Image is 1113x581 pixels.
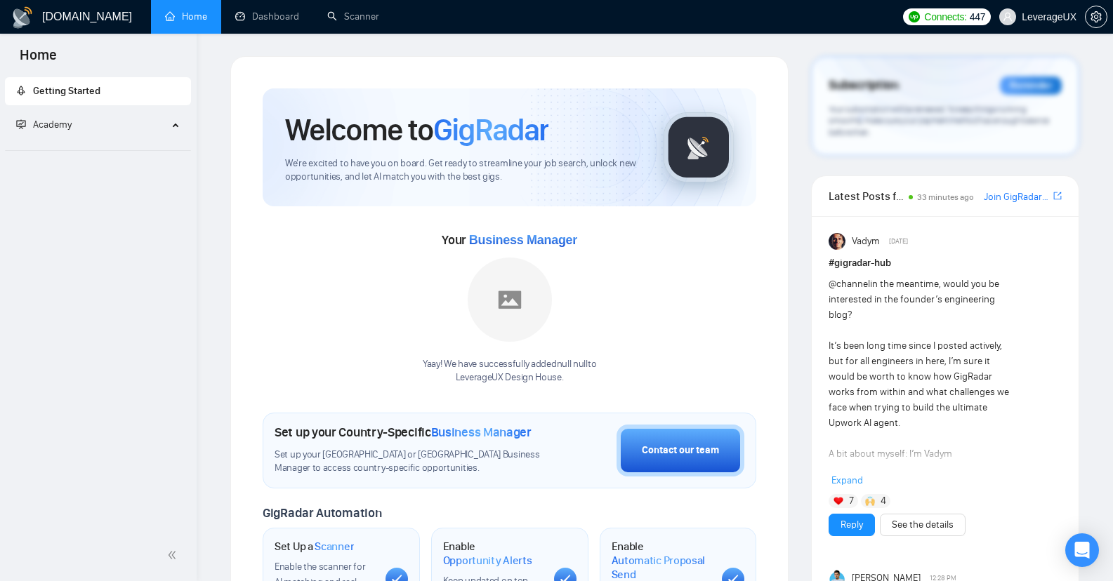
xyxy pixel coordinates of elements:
[1000,76,1062,95] div: Reminder
[16,119,72,131] span: Academy
[617,425,744,476] button: Contact our team
[829,255,1062,271] h1: # gigradar-hub
[849,494,854,508] span: 7
[829,233,845,250] img: Vadym
[235,11,299,22] a: dashboardDashboard
[852,234,880,249] span: Vadym
[924,9,966,25] span: Connects:
[984,189,1051,205] a: Join GigRadar Slack Community
[8,45,68,74] span: Home
[1003,12,1013,22] span: user
[865,496,875,506] img: 🙌
[881,494,886,508] span: 4
[33,85,100,97] span: Getting Started
[1085,11,1107,22] a: setting
[327,11,379,22] a: searchScanner
[285,111,548,149] h1: Welcome to
[263,505,381,521] span: GigRadar Automation
[1086,11,1107,22] span: setting
[469,233,577,247] span: Business Manager
[612,554,711,581] span: Automatic Proposal Send
[423,358,596,385] div: Yaay! We have successfully added null null to
[829,278,870,290] span: @channel
[5,77,191,105] li: Getting Started
[889,235,908,248] span: [DATE]
[829,187,904,205] span: Latest Posts from the GigRadar Community
[165,11,207,22] a: homeHome
[433,111,548,149] span: GigRadar
[664,112,734,182] img: gigradar-logo.png
[423,371,596,385] p: LeverageUX Design House .
[275,448,546,475] span: Set up your [GEOGRAPHIC_DATA] or [GEOGRAPHIC_DATA] Business Manager to access country-specific op...
[167,548,181,562] span: double-left
[1053,189,1062,203] a: export
[275,425,532,440] h1: Set up your Country-Specific
[275,540,354,554] h1: Set Up a
[829,104,1049,138] span: Your subscription will be renewed. To keep things running smoothly, make sure your payment method...
[917,192,974,202] span: 33 minutes ago
[431,425,532,440] span: Business Manager
[33,119,72,131] span: Academy
[909,11,920,22] img: upwork-logo.png
[16,86,26,95] span: rocket
[468,258,552,342] img: placeholder.png
[970,9,985,25] span: 447
[831,474,863,486] span: Expand
[16,119,26,129] span: fund-projection-screen
[1065,533,1099,567] div: Open Intercom Messenger
[5,145,191,154] li: Academy Homepage
[612,540,711,581] h1: Enable
[442,232,577,248] span: Your
[443,540,543,567] h1: Enable
[834,496,843,506] img: ❤️
[11,6,34,29] img: logo
[892,517,954,533] a: See the details
[315,540,354,554] span: Scanner
[443,554,532,568] span: Opportunity Alerts
[285,157,641,184] span: We're excited to have you on board. Get ready to streamline your job search, unlock new opportuni...
[1053,190,1062,201] span: export
[642,443,719,458] div: Contact our team
[829,74,898,98] span: Subscription
[880,514,966,536] button: See the details
[1085,6,1107,28] button: setting
[829,514,875,536] button: Reply
[841,517,863,533] a: Reply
